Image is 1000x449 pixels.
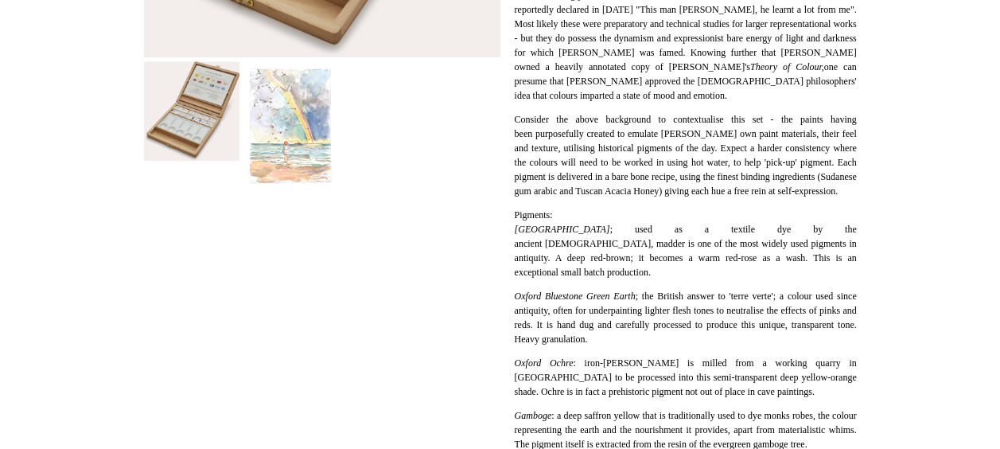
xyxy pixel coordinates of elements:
em: Oxford Ochre [514,357,573,369]
p: Consider the above background to contextualise this set - the paints having been purposefully cre... [514,112,856,198]
img: Turner Colour Beginnings Historical 12 Wholepan Watercolour Box [243,61,339,192]
em: [GEOGRAPHIC_DATA] [514,224,609,235]
em: Oxford Bluestone Green Earth [514,291,635,302]
img: Turner Colour Beginnings Historical 12 Wholepan Watercolour Box [144,61,239,161]
em: Theory of Colour, [750,61,824,72]
em: Gamboge [514,410,551,421]
p: ; the British answer to 'terre verte'; a colour used since antiquity, often for underpainting lig... [514,289,856,346]
p: Pigments: ; used as a textile dye by the ancient [DEMOGRAPHIC_DATA], madder is one of the most wi... [514,208,856,279]
p: : iron-[PERSON_NAME] is milled from a working quarry in [GEOGRAPHIC_DATA] to be processed into th... [514,356,856,399]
